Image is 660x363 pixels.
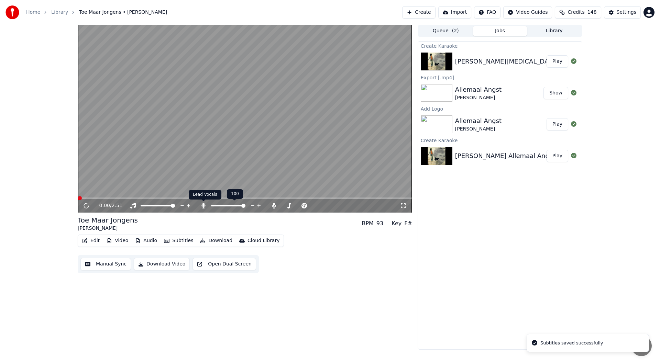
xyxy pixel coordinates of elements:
div: Lead Vocals [189,190,221,200]
div: BPM [362,219,373,228]
button: FAQ [474,6,500,19]
img: youka [5,5,19,19]
div: [PERSON_NAME][MEDICAL_DATA] Maar Jongens [455,57,602,66]
button: Create [402,6,436,19]
button: Play [547,118,568,131]
div: Export [.mp4] [418,73,582,81]
div: Key [392,219,401,228]
div: [PERSON_NAME] [78,225,138,232]
div: [PERSON_NAME] [455,94,502,101]
button: Library [527,26,581,36]
button: Open Dual Screen [192,258,256,270]
span: 148 [587,9,597,16]
div: Subtitles saved successfully [540,340,603,347]
div: 100 [227,189,243,199]
button: Audio [132,236,160,246]
span: Toe Maar Jongens • [PERSON_NAME] [79,9,167,16]
div: [PERSON_NAME] Allemaal Angst [455,151,555,161]
a: Home [26,9,40,16]
nav: breadcrumb [26,9,167,16]
div: Allemaal Angst [455,85,502,94]
button: Subtitles [161,236,196,246]
button: Credits148 [555,6,601,19]
button: Video [104,236,131,246]
div: F# [404,219,412,228]
span: ( 2 ) [452,27,459,34]
button: Play [547,150,568,162]
span: 0:00 [99,202,110,209]
button: Video Guides [503,6,552,19]
div: 93 [376,219,383,228]
span: Credits [568,9,584,16]
button: Import [438,6,471,19]
div: [PERSON_NAME] [455,126,502,133]
div: Add Logo [418,104,582,113]
a: Library [51,9,68,16]
div: Settings [617,9,636,16]
div: Create Karaoke [418,42,582,50]
button: Edit [79,236,102,246]
button: Manual Sync [80,258,131,270]
button: Download Video [134,258,190,270]
div: Create Karaoke [418,136,582,144]
div: Allemaal Angst [455,116,502,126]
div: / [99,202,116,209]
div: Cloud Library [247,237,279,244]
button: Queue [419,26,473,36]
span: 2:51 [112,202,122,209]
button: Show [543,87,568,99]
button: Download [197,236,235,246]
button: Play [547,55,568,68]
button: Jobs [473,26,527,36]
div: Toe Maar Jongens [78,215,138,225]
button: Settings [604,6,641,19]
